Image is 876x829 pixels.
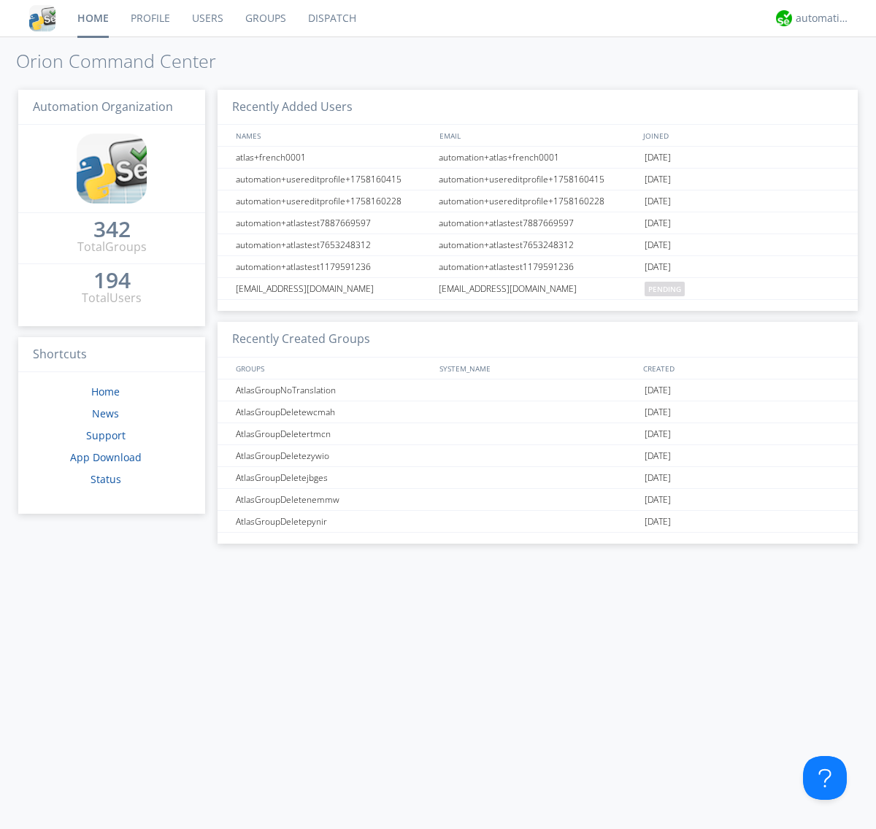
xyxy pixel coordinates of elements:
[645,282,685,296] span: pending
[645,445,671,467] span: [DATE]
[232,379,434,401] div: AtlasGroupNoTranslation
[645,169,671,190] span: [DATE]
[232,190,434,212] div: automation+usereditprofile+1758160228
[93,222,131,239] a: 342
[232,423,434,444] div: AtlasGroupDeletertmcn
[435,169,641,190] div: automation+usereditprofile+1758160415
[232,358,432,379] div: GROUPS
[645,190,671,212] span: [DATE]
[218,489,858,511] a: AtlasGroupDeletenemmw[DATE]
[218,234,858,256] a: automation+atlastest7653248312automation+atlastest7653248312[DATE]
[645,147,671,169] span: [DATE]
[645,212,671,234] span: [DATE]
[218,379,858,401] a: AtlasGroupNoTranslation[DATE]
[218,445,858,467] a: AtlasGroupDeletezywio[DATE]
[796,11,850,26] div: automation+atlas
[435,256,641,277] div: automation+atlastest1179591236
[645,379,671,401] span: [DATE]
[645,511,671,533] span: [DATE]
[218,147,858,169] a: atlas+french0001automation+atlas+french0001[DATE]
[232,147,434,168] div: atlas+french0001
[218,511,858,533] a: AtlasGroupDeletepynir[DATE]
[645,256,671,278] span: [DATE]
[232,445,434,466] div: AtlasGroupDeletezywio
[232,125,432,146] div: NAMES
[436,125,639,146] div: EMAIL
[645,423,671,445] span: [DATE]
[218,278,858,300] a: [EMAIL_ADDRESS][DOMAIN_NAME][EMAIL_ADDRESS][DOMAIN_NAME]pending
[77,134,147,204] img: cddb5a64eb264b2086981ab96f4c1ba7
[232,212,434,234] div: automation+atlastest7887669597
[218,423,858,445] a: AtlasGroupDeletertmcn[DATE]
[218,90,858,126] h3: Recently Added Users
[232,234,434,255] div: automation+atlastest7653248312
[232,511,434,532] div: AtlasGroupDeletepynir
[645,234,671,256] span: [DATE]
[232,489,434,510] div: AtlasGroupDeletenemmw
[232,467,434,488] div: AtlasGroupDeletejbges
[18,337,205,373] h3: Shortcuts
[645,489,671,511] span: [DATE]
[435,212,641,234] div: automation+atlastest7887669597
[70,450,142,464] a: App Download
[639,125,844,146] div: JOINED
[232,401,434,423] div: AtlasGroupDeletewcmah
[232,256,434,277] div: automation+atlastest1179591236
[82,290,142,306] div: Total Users
[803,756,847,800] iframe: Toggle Customer Support
[232,169,434,190] div: automation+usereditprofile+1758160415
[645,401,671,423] span: [DATE]
[86,428,126,442] a: Support
[435,190,641,212] div: automation+usereditprofile+1758160228
[639,358,844,379] div: CREATED
[776,10,792,26] img: d2d01cd9b4174d08988066c6d424eccd
[218,256,858,278] a: automation+atlastest1179591236automation+atlastest1179591236[DATE]
[218,322,858,358] h3: Recently Created Groups
[218,212,858,234] a: automation+atlastest7887669597automation+atlastest7887669597[DATE]
[29,5,55,31] img: cddb5a64eb264b2086981ab96f4c1ba7
[218,467,858,489] a: AtlasGroupDeletejbges[DATE]
[435,234,641,255] div: automation+atlastest7653248312
[77,239,147,255] div: Total Groups
[91,385,120,398] a: Home
[92,406,119,420] a: News
[93,273,131,288] div: 194
[218,169,858,190] a: automation+usereditprofile+1758160415automation+usereditprofile+1758160415[DATE]
[93,273,131,290] a: 194
[435,147,641,168] div: automation+atlas+french0001
[435,278,641,299] div: [EMAIL_ADDRESS][DOMAIN_NAME]
[232,278,434,299] div: [EMAIL_ADDRESS][DOMAIN_NAME]
[218,190,858,212] a: automation+usereditprofile+1758160228automation+usereditprofile+1758160228[DATE]
[436,358,639,379] div: SYSTEM_NAME
[93,222,131,236] div: 342
[33,99,173,115] span: Automation Organization
[91,472,121,486] a: Status
[218,401,858,423] a: AtlasGroupDeletewcmah[DATE]
[645,467,671,489] span: [DATE]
